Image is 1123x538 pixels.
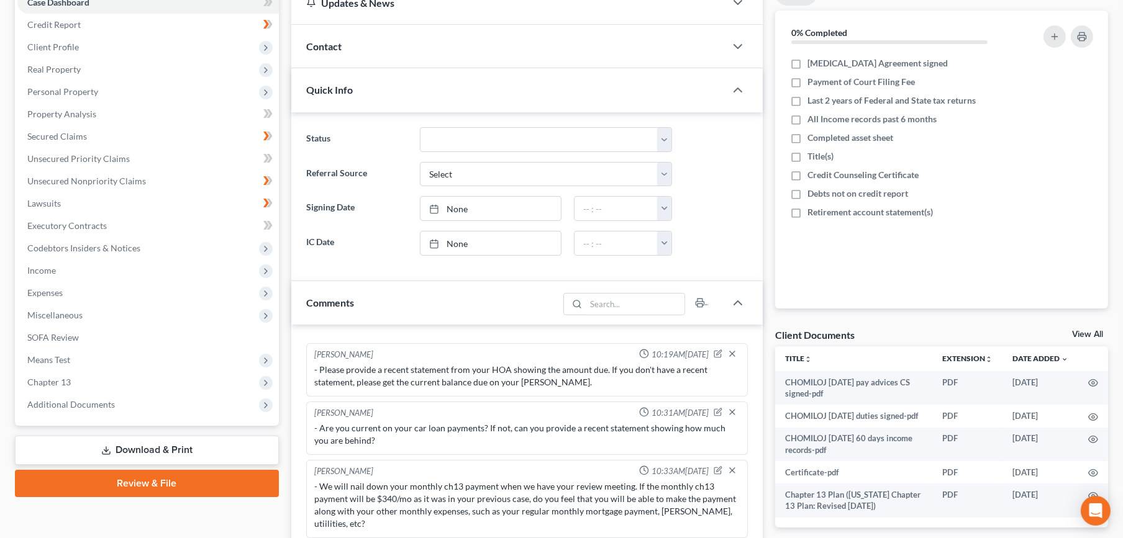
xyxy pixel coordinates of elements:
[1061,356,1068,363] i: expand_more
[1003,371,1078,405] td: [DATE]
[785,354,812,363] a: Titleunfold_more
[27,399,115,410] span: Additional Documents
[807,76,915,88] span: Payment of Court Filing Fee
[1003,483,1078,518] td: [DATE]
[932,461,1003,483] td: PDF
[17,103,279,125] a: Property Analysis
[775,371,932,405] td: CHOMILOJ [DATE] pay advices CS signed-pdf
[15,470,279,497] a: Review & File
[27,265,56,276] span: Income
[27,109,96,119] span: Property Analysis
[652,349,709,361] span: 10:19AM[DATE]
[575,197,658,220] input: -- : --
[775,483,932,518] td: Chapter 13 Plan ([US_STATE] Chapter 13 Plan: Revised [DATE])
[586,294,684,315] input: Search...
[314,422,740,447] div: - Are you current on your car loan payments? If not, can you provide a recent statement showing h...
[1003,461,1078,483] td: [DATE]
[306,84,353,96] span: Quick Info
[1003,428,1078,462] td: [DATE]
[421,231,561,255] a: None
[775,328,855,341] div: Client Documents
[314,480,740,530] div: - We will nail down your monthly ch13 payment when we have your review meeting. If the monthly ch...
[421,197,561,220] a: None
[1072,330,1103,339] a: View All
[985,356,993,363] i: unfold_more
[314,465,373,478] div: [PERSON_NAME]
[27,86,98,97] span: Personal Property
[932,371,1003,405] td: PDF
[314,364,740,388] div: - Please provide a recent statement from your HOA showing the amount due. If you don't have a rec...
[314,349,373,361] div: [PERSON_NAME]
[27,19,81,30] span: Credit Report
[15,436,279,465] a: Download & Print
[27,220,107,231] span: Executory Contracts
[807,187,908,200] span: Debts not on credit report
[306,297,354,308] span: Comments
[807,57,948,69] span: [MEDICAL_DATA] Agreement signed
[300,196,414,221] label: Signing Date
[932,428,1003,462] td: PDF
[807,94,976,107] span: Last 2 years of Federal and State tax returns
[791,27,847,38] strong: 0% Completed
[807,132,893,144] span: Completed asset sheet
[807,206,933,218] span: Retirement account statement(s)
[300,231,414,256] label: IC Date
[17,170,279,192] a: Unsecured Nonpriority Claims
[27,153,130,164] span: Unsecured Priority Claims
[942,354,993,363] a: Extensionunfold_more
[27,310,83,320] span: Miscellaneous
[27,243,140,253] span: Codebtors Insiders & Notices
[27,131,87,141] span: Secured Claims
[775,428,932,462] td: CHOMILOJ [DATE] 60 days income records-pdf
[1081,496,1111,526] div: Open Intercom Messenger
[932,483,1003,518] td: PDF
[306,40,342,52] span: Contact
[27,176,146,186] span: Unsecured Nonpriority Claims
[1003,405,1078,427] td: [DATE]
[775,405,932,427] td: CHOMILOJ [DATE] duties signed-pdf
[1012,354,1068,363] a: Date Added expand_more
[17,326,279,349] a: SOFA Review
[775,461,932,483] td: Certificate-pdf
[807,150,834,163] span: Title(s)
[27,287,63,298] span: Expenses
[807,169,919,181] span: Credit Counseling Certificate
[17,125,279,148] a: Secured Claims
[27,354,70,365] span: Means Test
[17,14,279,36] a: Credit Report
[314,407,373,419] div: [PERSON_NAME]
[27,377,71,387] span: Chapter 13
[300,127,414,152] label: Status
[17,215,279,237] a: Executory Contracts
[575,231,658,255] input: -- : --
[652,465,709,477] span: 10:33AM[DATE]
[17,148,279,170] a: Unsecured Priority Claims
[27,332,79,343] span: SOFA Review
[652,407,709,419] span: 10:31AM[DATE]
[27,198,61,208] span: Lawsuits
[27,64,81,74] span: Real Property
[804,356,812,363] i: unfold_more
[807,113,937,125] span: All Income records past 6 months
[932,405,1003,427] td: PDF
[300,162,414,187] label: Referral Source
[27,42,79,52] span: Client Profile
[17,192,279,215] a: Lawsuits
